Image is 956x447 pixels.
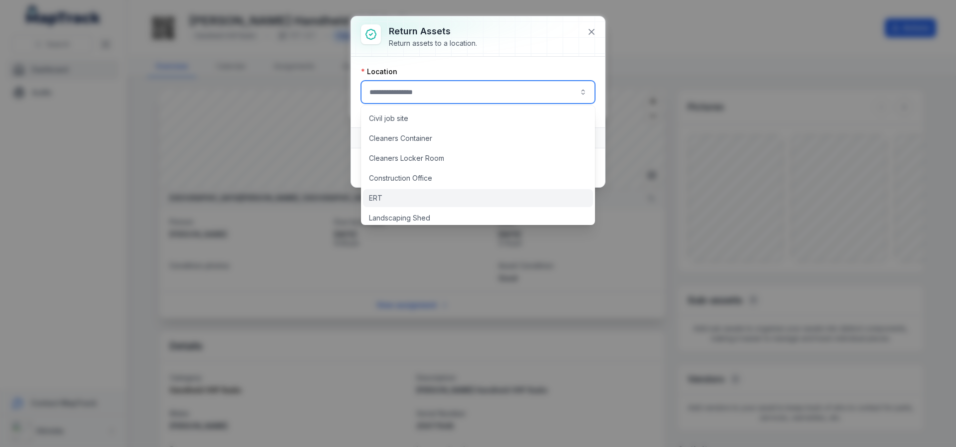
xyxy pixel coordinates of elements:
[361,67,397,77] label: Location
[369,173,432,183] span: Construction Office
[369,213,430,223] span: Landscaping Shed
[369,133,432,143] span: Cleaners Container
[351,128,605,148] button: Assets1
[389,38,477,48] div: Return assets to a location.
[369,153,444,163] span: Cleaners Locker Room
[369,113,408,123] span: Civil job site
[369,193,382,203] span: ERT
[389,24,477,38] h3: Return assets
